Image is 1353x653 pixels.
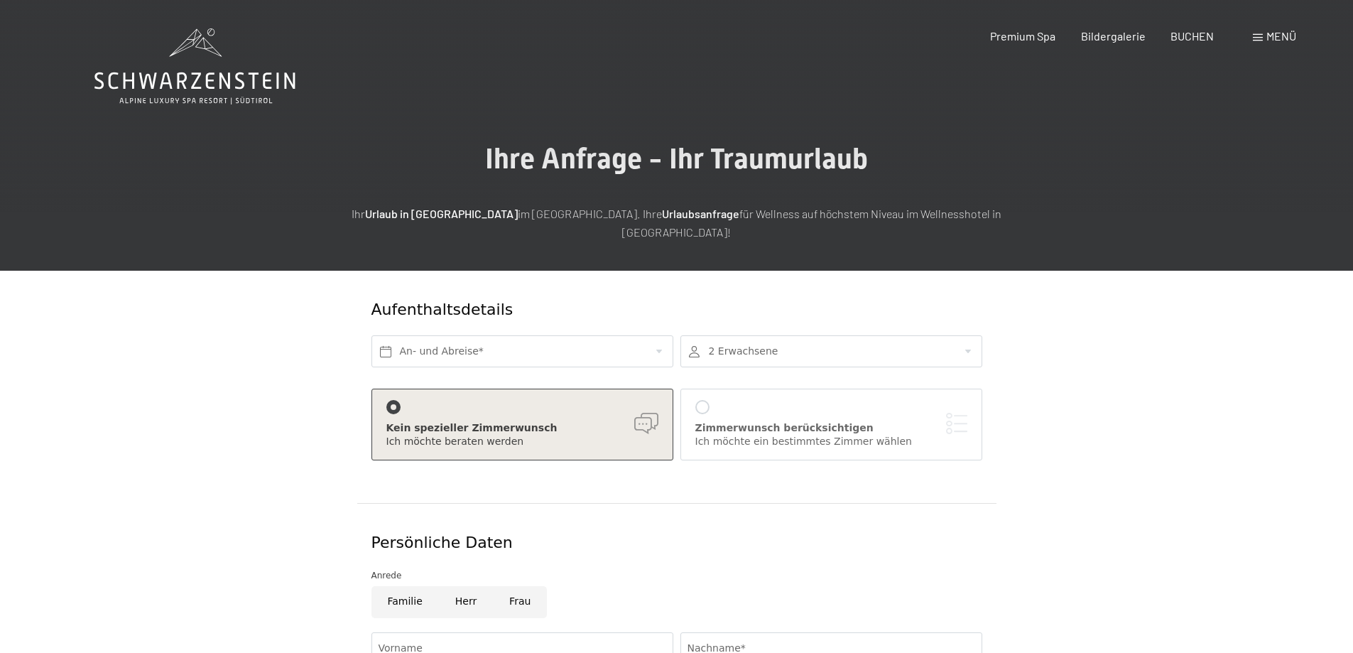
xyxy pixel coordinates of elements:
div: Ich möchte beraten werden [386,435,658,449]
div: Aufenthaltsdetails [371,299,879,321]
a: Premium Spa [990,29,1055,43]
div: Zimmerwunsch berücksichtigen [695,421,967,436]
div: Persönliche Daten [371,532,982,554]
strong: Urlaubsanfrage [662,207,739,220]
a: Bildergalerie [1081,29,1146,43]
div: Anrede [371,568,982,583]
strong: Urlaub in [GEOGRAPHIC_DATA] [365,207,518,220]
span: Menü [1266,29,1296,43]
div: Ich möchte ein bestimmtes Zimmer wählen [695,435,967,449]
div: Kein spezieller Zimmerwunsch [386,421,658,436]
a: BUCHEN [1170,29,1214,43]
p: Ihr im [GEOGRAPHIC_DATA]. Ihre für Wellness auf höchstem Niveau im Wellnesshotel in [GEOGRAPHIC_D... [322,205,1032,241]
span: Ihre Anfrage - Ihr Traumurlaub [485,142,868,176]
